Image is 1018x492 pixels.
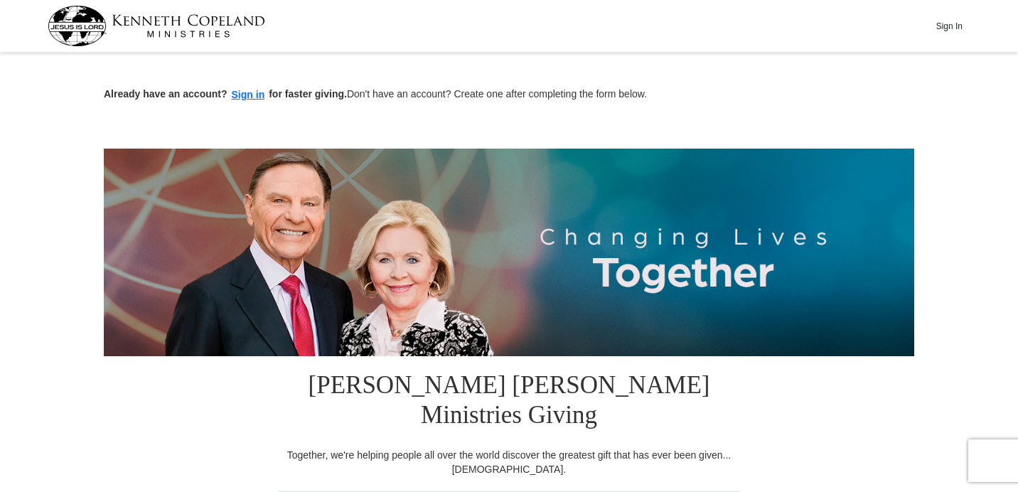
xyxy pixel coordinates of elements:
[104,88,347,100] strong: Already have an account? for faster giving.
[104,87,914,103] p: Don't have an account? Create one after completing the form below.
[278,356,740,448] h1: [PERSON_NAME] [PERSON_NAME] Ministries Giving
[227,87,269,103] button: Sign in
[928,15,970,37] button: Sign In
[48,6,265,46] img: kcm-header-logo.svg
[278,448,740,476] div: Together, we're helping people all over the world discover the greatest gift that has ever been g...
